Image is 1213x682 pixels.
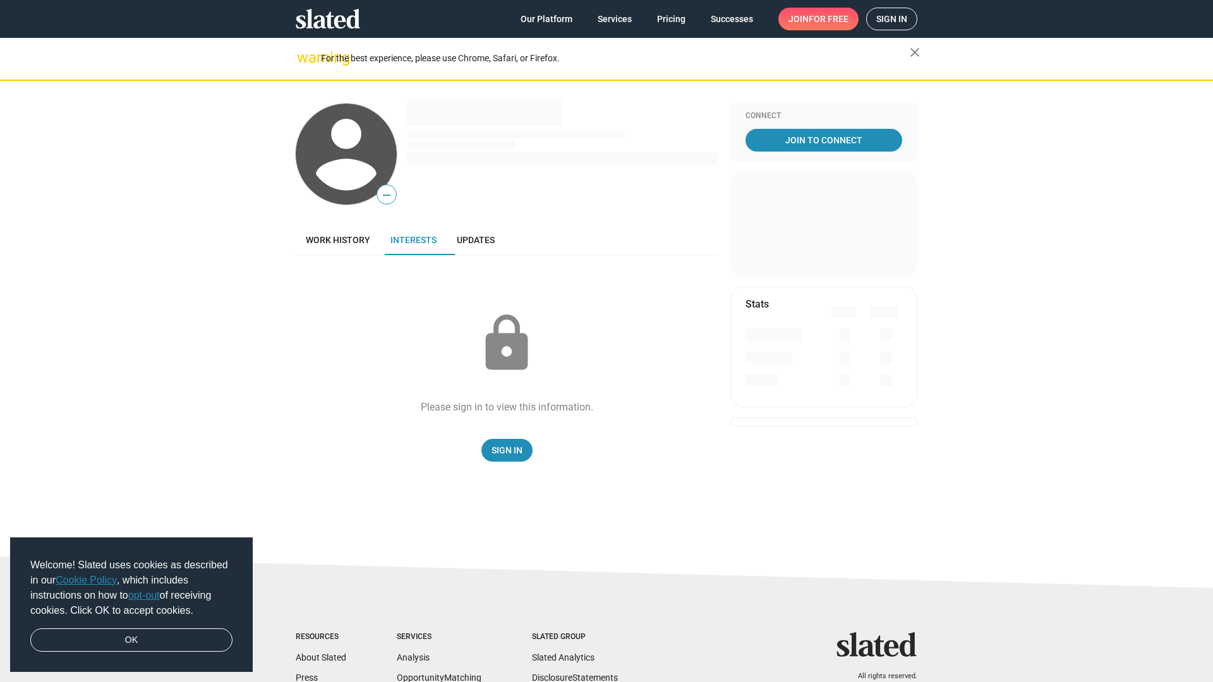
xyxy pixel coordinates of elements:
a: About Slated [296,652,346,662]
div: Services [397,632,481,642]
a: opt-out [128,590,160,601]
mat-icon: lock [475,312,538,375]
div: Resources [296,632,346,642]
span: Sign In [492,439,522,462]
mat-card-title: Stats [745,297,769,311]
a: Sign in [866,8,917,30]
a: Our Platform [510,8,582,30]
mat-icon: warning [297,50,312,65]
div: Connect [745,111,902,121]
span: — [377,187,396,203]
a: Updates [447,225,505,255]
div: Please sign in to view this information. [421,400,593,414]
a: Join To Connect [745,129,902,152]
a: Joinfor free [778,8,859,30]
a: Interests [380,225,447,255]
span: for free [809,8,848,30]
span: Join [788,8,848,30]
div: cookieconsent [10,537,253,673]
span: Join To Connect [748,129,900,152]
a: Services [588,8,642,30]
mat-icon: close [907,45,922,60]
span: Work history [306,235,370,245]
span: Pricing [657,8,685,30]
a: Analysis [397,652,430,662]
span: Our Platform [521,8,572,30]
span: Interests [390,235,437,245]
a: Sign In [481,439,533,462]
a: Cookie Policy [56,575,117,585]
div: For the best experience, please use Chrome, Safari, or Firefox. [321,50,910,67]
span: Services [598,8,632,30]
span: Sign in [876,8,907,30]
a: Pricing [647,8,696,30]
span: Successes [711,8,753,30]
a: dismiss cookie message [30,628,232,652]
div: Slated Group [532,632,618,642]
a: Slated Analytics [532,652,594,662]
a: Successes [701,8,763,30]
span: Welcome! Slated uses cookies as described in our , which includes instructions on how to of recei... [30,558,232,618]
a: Work history [296,225,380,255]
span: Updates [457,235,495,245]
